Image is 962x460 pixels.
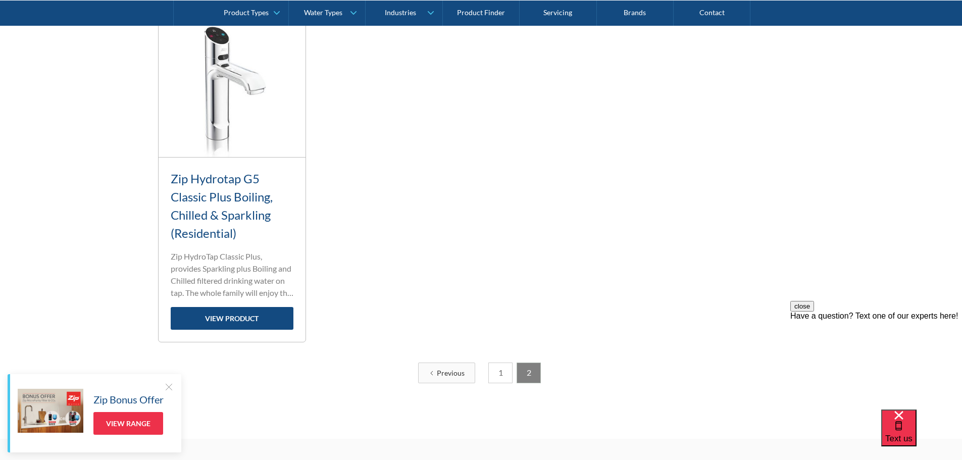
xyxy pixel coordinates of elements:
p: Zip HydroTap Classic Plus, provides Sparkling plus Boiling and Chilled filtered drinking water on... [171,250,293,299]
div: Industries [385,8,416,17]
div: Product Types [224,8,269,17]
a: View Range [93,412,163,435]
a: Zip Hydrotap G5 Classic Plus Boiling, Chilled & Sparkling (Residential) [171,171,273,240]
div: Previous [437,368,465,378]
a: 2 [517,363,541,383]
img: Zip Bonus Offer [18,389,83,433]
div: Water Types [304,8,342,17]
iframe: podium webchat widget bubble [881,410,962,460]
img: Zip Hydrotap G5 Classic Plus Boiling, Chilled & Sparkling (Residential) [159,10,306,157]
a: 1 [488,363,513,383]
iframe: podium webchat widget prompt [790,301,962,422]
div: List [158,363,804,383]
a: Previous Page [418,363,475,383]
h5: Zip Bonus Offer [93,392,164,407]
a: view product [171,307,293,330]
